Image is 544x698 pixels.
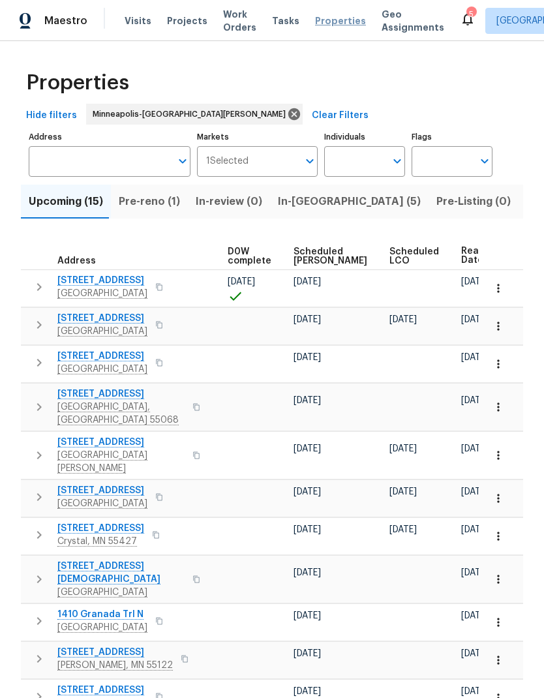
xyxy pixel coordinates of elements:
[461,525,489,534] span: [DATE]
[125,14,151,27] span: Visits
[324,133,405,141] label: Individuals
[196,192,262,211] span: In-review (0)
[461,649,489,658] span: [DATE]
[436,192,511,211] span: Pre-Listing (0)
[461,277,489,286] span: [DATE]
[294,315,321,324] span: [DATE]
[294,444,321,453] span: [DATE]
[389,315,417,324] span: [DATE]
[294,568,321,577] span: [DATE]
[228,247,271,266] span: D0W complete
[197,133,318,141] label: Markets
[382,8,444,34] span: Geo Assignments
[466,8,476,21] div: 5
[412,133,492,141] label: Flags
[461,487,489,496] span: [DATE]
[278,192,421,211] span: In-[GEOGRAPHIC_DATA] (5)
[294,525,321,534] span: [DATE]
[29,192,103,211] span: Upcoming (15)
[167,14,207,27] span: Projects
[461,247,490,265] span: Ready Date
[174,152,192,170] button: Open
[461,687,489,696] span: [DATE]
[44,14,87,27] span: Maestro
[294,611,321,620] span: [DATE]
[461,353,489,362] span: [DATE]
[119,192,180,211] span: Pre-reno (1)
[272,16,299,25] span: Tasks
[29,133,190,141] label: Address
[389,487,417,496] span: [DATE]
[223,8,256,34] span: Work Orders
[294,353,321,362] span: [DATE]
[93,108,291,121] span: Minneapolis-[GEOGRAPHIC_DATA][PERSON_NAME]
[461,444,489,453] span: [DATE]
[461,315,489,324] span: [DATE]
[461,611,489,620] span: [DATE]
[312,108,369,124] span: Clear Filters
[294,687,321,696] span: [DATE]
[307,104,374,128] button: Clear Filters
[294,487,321,496] span: [DATE]
[294,396,321,405] span: [DATE]
[301,152,319,170] button: Open
[86,104,303,125] div: Minneapolis-[GEOGRAPHIC_DATA][PERSON_NAME]
[57,256,96,266] span: Address
[21,104,82,128] button: Hide filters
[228,277,255,286] span: [DATE]
[389,247,439,266] span: Scheduled LCO
[388,152,406,170] button: Open
[315,14,366,27] span: Properties
[461,568,489,577] span: [DATE]
[476,152,494,170] button: Open
[294,649,321,658] span: [DATE]
[294,247,367,266] span: Scheduled [PERSON_NAME]
[206,156,249,167] span: 1 Selected
[389,444,417,453] span: [DATE]
[461,396,489,405] span: [DATE]
[26,76,129,89] span: Properties
[389,525,417,534] span: [DATE]
[294,277,321,286] span: [DATE]
[26,108,77,124] span: Hide filters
